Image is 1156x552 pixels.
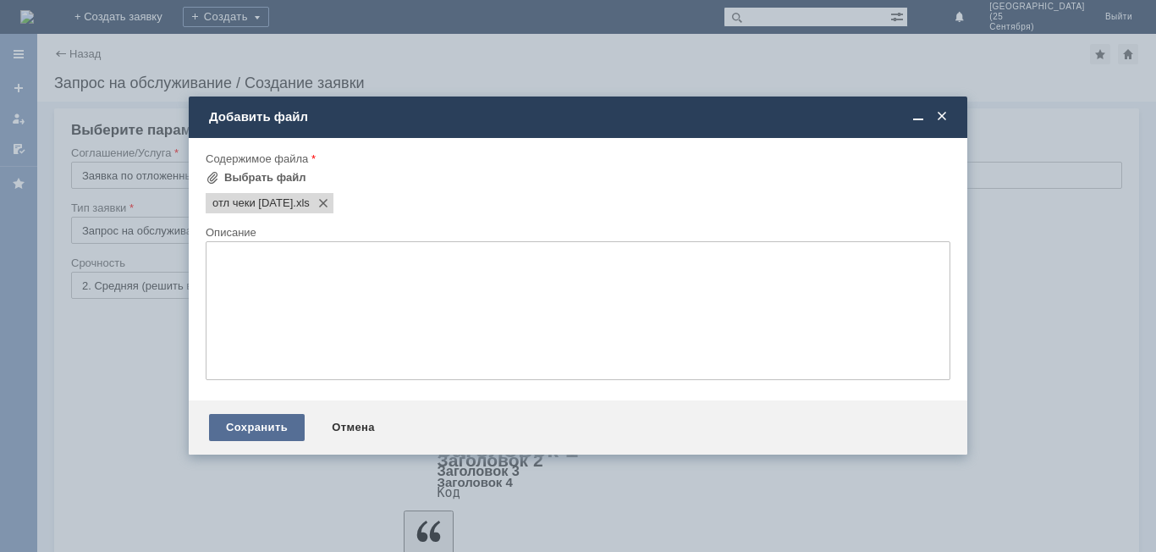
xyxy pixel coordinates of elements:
[206,153,947,164] div: Содержимое файла
[206,227,947,238] div: Описание
[212,196,293,210] span: отл чеки 20.09.2025.xls
[209,109,950,124] div: Добавить файл
[224,171,306,185] div: Выбрать файл
[7,7,247,20] div: просьба удалить отложенные чеки
[293,196,310,210] span: отл чеки 20.09.2025.xls
[933,109,950,124] span: Закрыть
[910,109,927,124] span: Свернуть (Ctrl + M)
